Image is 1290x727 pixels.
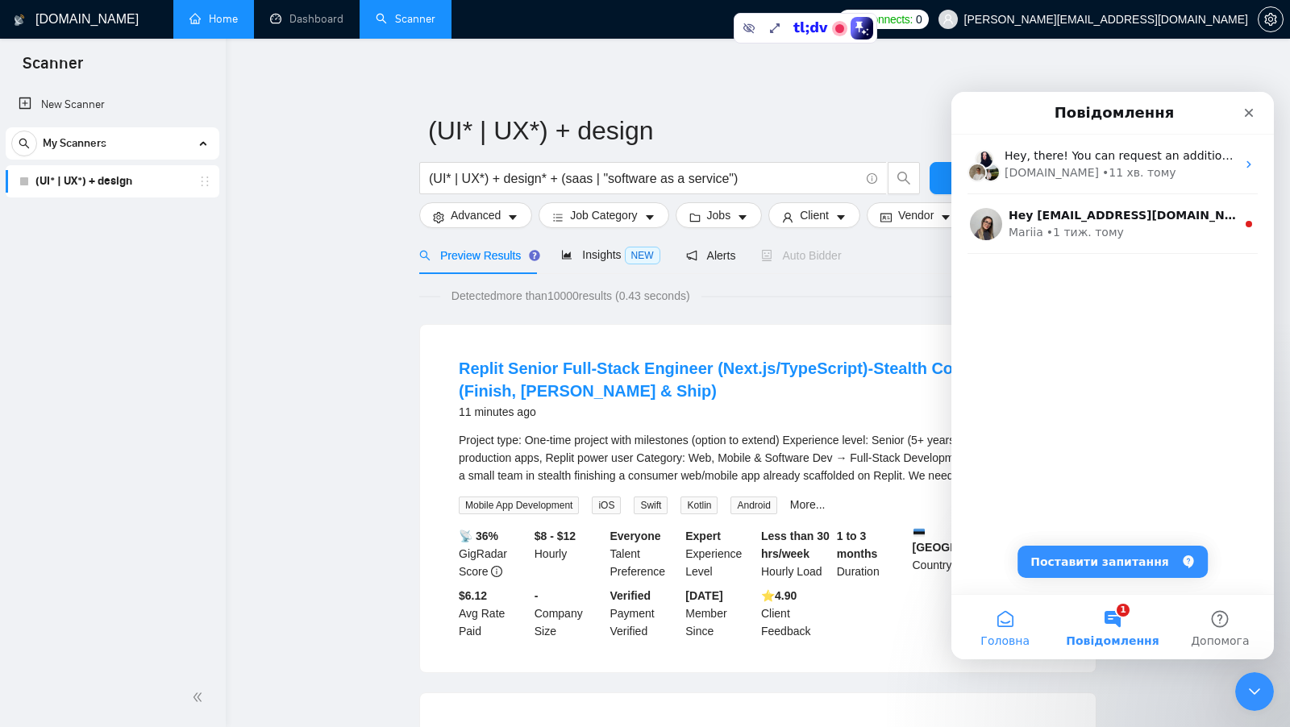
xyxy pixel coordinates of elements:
[561,248,660,261] span: Insights
[12,138,36,149] span: search
[837,530,878,560] b: 1 to 3 months
[189,12,238,26] a: homeHome
[507,211,518,223] span: caret-down
[607,587,683,640] div: Payment Verified
[552,211,564,223] span: bars
[459,589,487,602] b: $6.12
[761,530,830,560] b: Less than 30 hrs/week
[867,173,877,184] span: info-circle
[761,589,797,602] b: ⭐️ 4.90
[758,587,834,640] div: Client Feedback
[1258,13,1284,26] a: setting
[459,359,1047,400] a: Replit Senior Full-Stack Engineer (Next.js/TypeScript)-Stealth Consumer App (Finish, [PERSON_NAME...
[531,587,607,640] div: Company Size
[1235,672,1274,711] iframe: Intercom live chat
[459,402,1057,422] div: 11 minutes ago
[916,10,922,28] span: 0
[6,127,219,197] li: My Scanners
[14,7,25,33] img: logo
[419,249,535,262] span: Preview Results
[592,496,621,514] span: iOS
[909,527,985,580] div: Country
[531,527,607,580] div: Hourly
[686,249,736,262] span: Alerts
[35,165,189,197] a: (UI* | UX*) + design
[607,527,683,580] div: Talent Preference
[676,202,763,228] button: folderJobscaret-down
[433,211,444,223] span: setting
[527,248,542,263] div: Tooltip anchor
[689,211,701,223] span: folder
[930,162,1008,194] button: Save
[634,496,668,514] span: Swift
[644,211,655,223] span: caret-down
[682,587,758,640] div: Member Since
[758,527,834,580] div: Hourly Load
[459,431,1057,484] div: Project type: One-time project with milestones (option to extend) Experience level: Senior (5+ ye...
[535,530,576,542] b: $8 - $12
[459,496,579,514] span: Mobile App Development
[761,250,772,261] span: robot
[940,211,951,223] span: caret-down
[561,249,572,260] span: area-chart
[456,527,531,580] div: GigRadar Score
[913,527,1034,554] b: [GEOGRAPHIC_DATA]
[428,110,1063,151] input: Scanner name...
[419,202,532,228] button: settingAdvancedcaret-down
[535,589,539,602] b: -
[880,211,892,223] span: idcard
[790,498,826,511] a: More...
[456,587,531,640] div: Avg Rate Paid
[951,92,1274,659] iframe: Intercom live chat
[419,250,431,261] span: search
[610,589,651,602] b: Verified
[707,206,731,224] span: Jobs
[867,202,965,228] button: idcardVendorcaret-down
[459,530,498,542] b: 📡 36%
[376,12,435,26] a: searchScanner
[898,206,934,224] span: Vendor
[943,14,954,25] span: user
[685,589,722,602] b: [DATE]
[737,211,748,223] span: caret-down
[198,175,211,188] span: holder
[539,202,668,228] button: barsJob Categorycaret-down
[913,527,925,538] img: 🇪🇪
[19,89,206,121] a: New Scanner
[686,250,697,261] span: notification
[429,168,859,189] input: Search Freelance Jobs...
[680,496,718,514] span: Kotlin
[800,206,829,224] span: Client
[888,171,919,185] span: search
[685,530,721,542] b: Expert
[625,247,660,264] span: NEW
[864,10,913,28] span: Connects:
[834,527,909,580] div: Duration
[491,566,502,577] span: info-circle
[610,530,661,542] b: Everyone
[43,127,106,160] span: My Scanners
[835,211,847,223] span: caret-down
[768,202,860,228] button: userClientcaret-down
[761,249,841,262] span: Auto Bidder
[192,689,208,705] span: double-left
[1259,13,1283,26] span: setting
[730,496,776,514] span: Android
[682,527,758,580] div: Experience Level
